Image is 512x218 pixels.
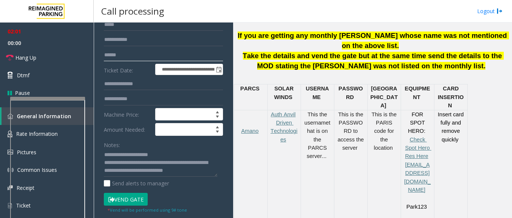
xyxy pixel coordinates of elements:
img: 'icon' [7,113,13,119]
span: FOR SPOT HERO: [408,111,426,134]
a: Driven Technologies [271,120,298,143]
label: Send alerts to manager [104,179,169,187]
span: PARCS [240,86,259,92]
a: [EMAIL_ADDRESS][DOMAIN_NAME] [404,162,431,193]
span: Decrease value [212,114,223,120]
span: . [484,62,485,70]
span: If you are getting any monthly [PERSON_NAME] whose name was not mentioned on the above list. [238,32,509,50]
label: Ticket Date: [102,64,153,75]
span: Increase value [212,108,223,114]
span: [GEOGRAPHIC_DATA] [370,86,398,108]
img: 'icon' [7,150,13,155]
span: EQUIPMENT [405,86,430,100]
span: Hang Up [15,54,36,62]
span: This is the PARIS code for the location [371,111,398,151]
label: Amount Needed: [102,123,153,136]
span: D [350,94,354,100]
a: Logout [477,7,503,15]
img: 'icon' [7,131,12,137]
span: Take the details and vend the gate but at the same time send the details to the MOD stating the [... [243,52,504,70]
span: Pause [15,89,30,97]
span: Park123 [406,204,427,210]
a: Amano [241,128,258,134]
span: SOLAR WINDS [274,86,295,100]
h3: Call processing [97,2,168,20]
button: Vend Gate [104,193,148,206]
span: that is on the PARCS server... [307,120,330,159]
a: General Information [1,107,94,125]
span: Dtmf [17,71,30,79]
span: This the username [304,111,329,126]
img: 'icon' [7,202,12,209]
img: 'icon' [7,185,13,190]
small: Vend will be performed using 9# tone [108,207,187,213]
span: PASSWOR [338,86,363,100]
span: Insert card fully and remove quickly [438,111,465,143]
a: Check Spot Hero Res Here [405,137,431,159]
span: CARD INSERTION [438,86,464,108]
a: Auth Anvil [271,111,296,117]
span: This is the PASSWORD to access the server [338,111,365,151]
span: USERNAME [306,86,329,100]
span: Increase value [212,123,223,129]
img: 'icon' [7,167,13,173]
img: logout [497,7,503,15]
span: Decrease value [212,129,223,135]
span: Toggle popup [214,64,223,75]
label: Notes: [104,138,120,149]
label: Machine Price: [102,108,153,121]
